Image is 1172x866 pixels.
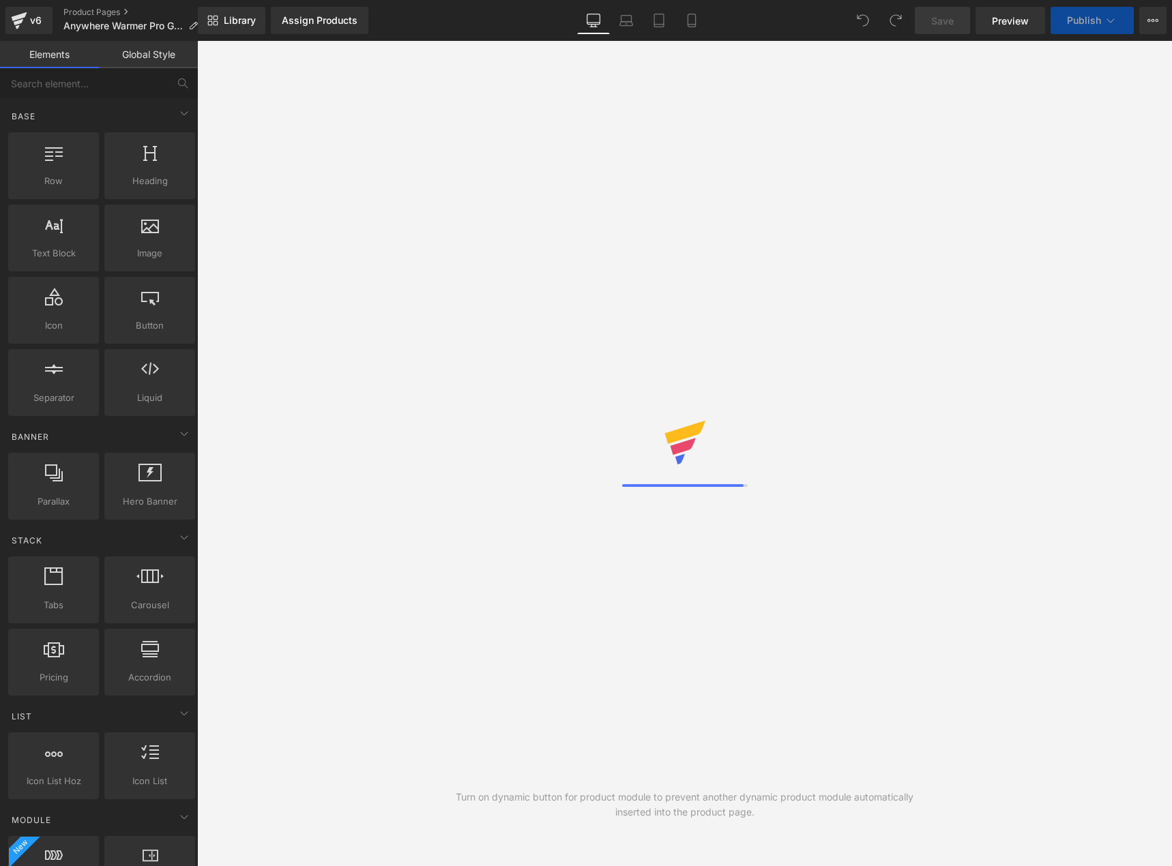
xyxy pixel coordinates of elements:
a: Preview [976,7,1045,34]
a: Desktop [577,7,610,34]
span: Preview [992,14,1029,28]
span: Module [10,813,53,826]
span: Row [12,174,95,188]
span: Library [224,14,256,27]
button: Undo [849,7,877,34]
span: Anywhere Warmer Pro Grey [63,20,183,31]
span: List [10,710,33,723]
a: Laptop [610,7,643,34]
a: v6 [5,7,53,34]
span: Separator [12,391,95,405]
a: New Library [198,7,265,34]
span: Liquid [108,391,191,405]
button: Redo [882,7,909,34]
span: Text Block [12,246,95,260]
a: Mobile [675,7,708,34]
span: Stack [10,534,44,547]
a: Global Style [99,41,198,68]
span: Base [10,110,37,123]
a: Tablet [643,7,675,34]
span: Hero Banner [108,494,191,509]
span: Accordion [108,670,191,685]
span: Icon [12,318,95,333]
span: Tabs [12,598,95,612]
span: Icon List [108,774,191,788]
span: Parallax [12,494,95,509]
span: Image [108,246,191,260]
span: Publish [1067,15,1101,26]
button: More [1139,7,1167,34]
span: Heading [108,174,191,188]
span: Icon List Hoz [12,774,95,788]
div: v6 [27,12,44,29]
span: Pricing [12,670,95,685]
span: Save [931,14,954,28]
span: Banner [10,430,50,443]
a: Product Pages [63,7,209,18]
span: Carousel [108,598,191,612]
span: Button [108,318,191,333]
div: Assign Products [282,15,357,26]
button: Publish [1051,7,1134,34]
div: Turn on dynamic button for product module to prevent another dynamic product module automatically... [441,790,928,820]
